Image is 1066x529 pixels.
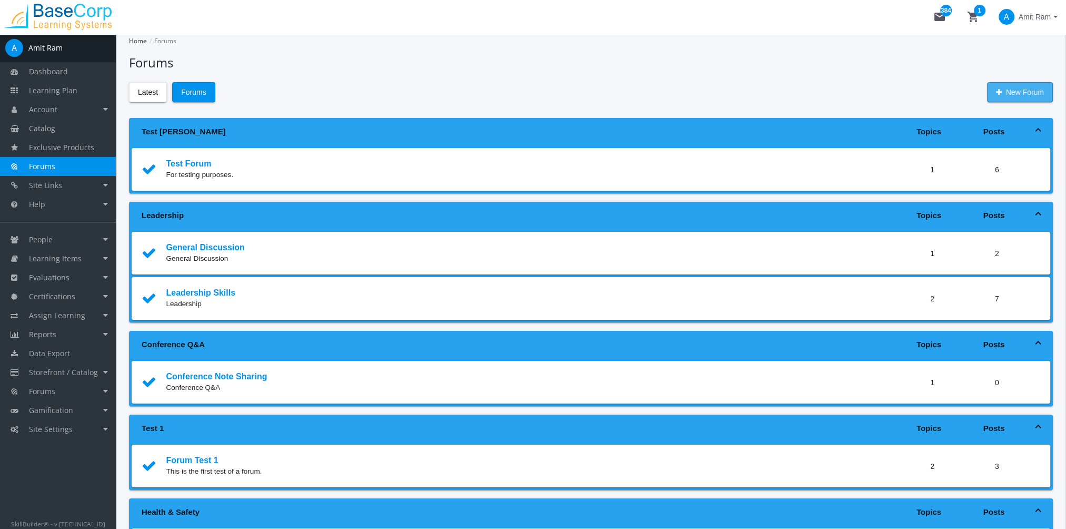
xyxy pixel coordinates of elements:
[967,11,980,23] mat-icon: shopping_cart
[166,300,201,308] small: Leadership
[1019,7,1051,26] span: Amit Ram
[960,126,1028,137] div: Posts
[29,85,77,95] span: Learning Plan
[129,331,1053,358] mat-expansion-panel-header: Conference Q&ATopicsPosts
[147,34,176,48] li: Forums
[142,506,898,517] div: Health & Safety
[29,405,73,415] span: Gamification
[166,288,235,297] a: Leadership Skills
[129,498,1053,526] mat-expansion-panel-header: Health & SafetyTopicsPosts
[29,253,82,263] span: Learning Items
[129,36,147,45] a: Home
[964,293,1029,304] div: 7
[900,248,965,259] div: 1
[29,161,55,171] span: Forums
[166,467,262,475] small: This is the first test of a forum.
[900,164,965,175] div: 1
[142,339,898,350] div: Conference Q&A
[166,171,233,179] small: For testing purposes.
[129,54,1053,72] h1: Forums
[29,291,75,301] span: Certifications
[29,142,94,152] span: Exclusive Products
[28,43,63,53] div: Amit Ram
[129,229,1053,322] div: LeadershipTopicsPosts
[166,456,218,465] a: Forum Test 1
[996,83,1044,102] span: New Forum
[142,423,898,434] div: Test 1
[960,339,1028,350] div: Posts
[29,329,56,339] span: Reports
[29,234,53,244] span: People
[964,377,1029,388] div: 0
[898,423,960,434] div: Topics
[29,348,70,358] span: Data Export
[142,126,898,137] div: Test [PERSON_NAME]
[29,199,45,209] span: Help
[29,367,98,377] span: Storefront / Catalog
[166,384,220,391] small: Conference Q&A
[898,339,960,350] div: Topics
[5,39,23,57] span: A
[29,424,73,434] span: Site Settings
[172,82,215,102] button: Forums
[898,210,960,221] div: Topics
[181,83,206,102] span: Forums
[964,248,1029,259] div: 2
[960,423,1028,434] div: Posts
[129,118,1053,145] mat-expansion-panel-header: Test [PERSON_NAME]TopicsPosts
[29,104,57,114] span: Account
[166,372,267,381] a: Conference Note Sharing
[166,254,228,262] small: General Discussion
[129,82,167,102] button: Latest
[29,66,68,76] span: Dashboard
[29,310,85,320] span: Assign Learning
[29,180,62,190] span: Site Links
[900,293,965,304] div: 2
[129,202,1053,229] mat-expansion-panel-header: LeadershipTopicsPosts
[29,272,69,282] span: Evaluations
[999,9,1014,25] span: A
[898,506,960,517] div: Topics
[900,461,965,472] div: 2
[964,164,1029,175] div: 6
[129,358,1053,406] div: Conference Q&ATopicsPosts
[898,126,960,137] div: Topics
[129,415,1053,442] mat-expansion-panel-header: Test 1TopicsPosts
[29,123,55,133] span: Catalog
[11,520,105,528] small: SkillBuilder® - v.[TECHNICAL_ID]
[29,386,55,396] span: Forums
[964,461,1029,472] div: 3
[960,210,1028,221] div: Posts
[138,83,158,102] span: Latest
[933,11,946,23] mat-icon: mail
[166,243,244,252] a: General Discussion
[987,82,1053,102] button: New Forum
[142,210,898,221] div: Leadership
[129,442,1053,490] div: Test 1TopicsPosts
[960,506,1028,517] div: Posts
[900,377,965,388] div: 1
[166,159,211,168] a: Test Forum
[129,145,1053,193] div: Test [PERSON_NAME]TopicsPosts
